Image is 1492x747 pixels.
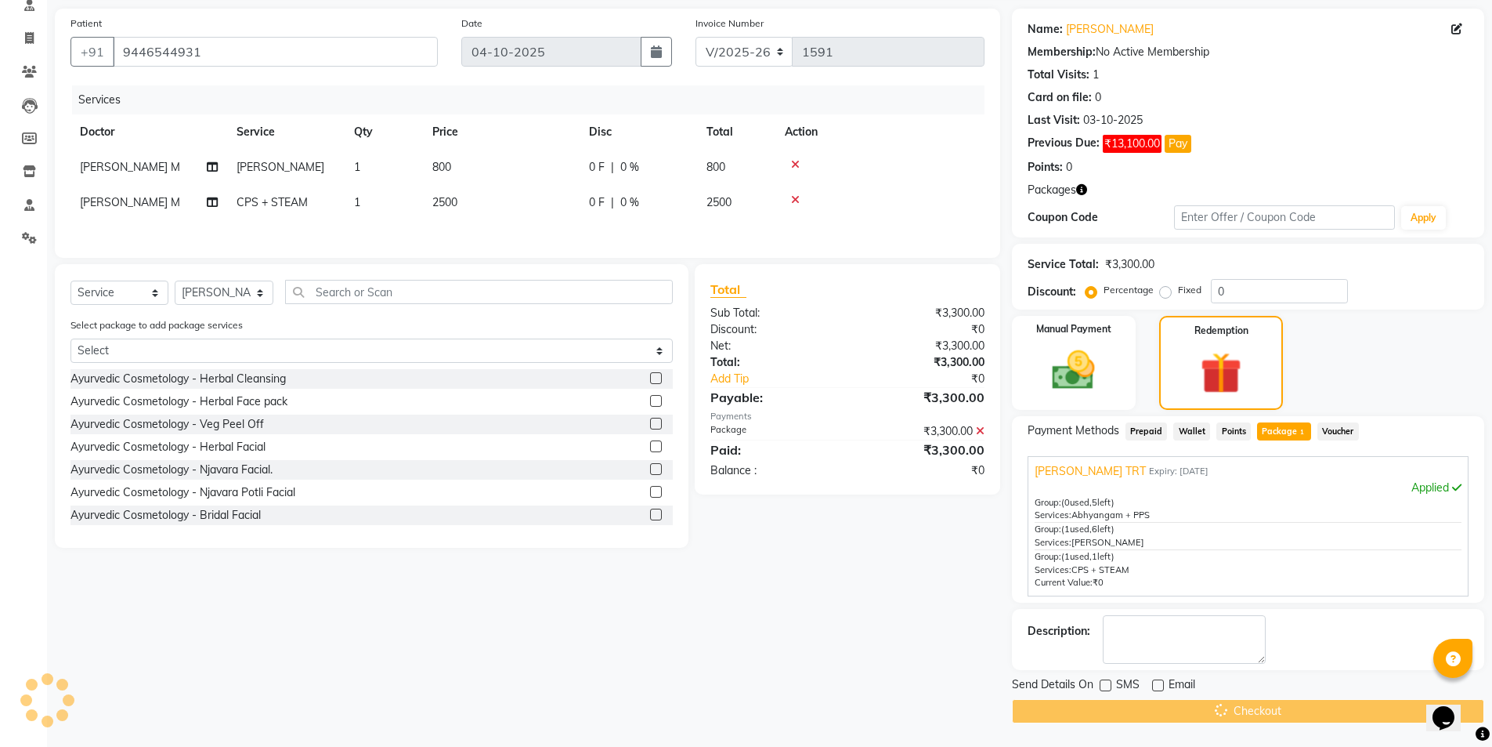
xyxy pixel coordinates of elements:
div: ₹3,300.00 [847,441,996,459]
span: Wallet [1173,422,1210,441]
div: ₹0 [847,462,996,479]
span: Email [1169,676,1195,696]
div: Last Visit: [1028,112,1080,129]
span: 2500 [432,195,457,209]
span: 0 % [620,194,639,211]
span: Group: [1035,524,1061,535]
div: Ayurvedic Cosmetology - Bridal Facial [70,507,261,524]
span: [PERSON_NAME] [237,160,324,174]
div: Ayurvedic Cosmetology - Njavara Potli Facial [70,484,295,501]
span: 800 [706,160,725,174]
span: 800 [432,160,451,174]
div: Net: [699,338,847,354]
div: Applied [1035,480,1461,496]
span: 1 [1297,428,1306,437]
span: Group: [1035,551,1061,562]
th: Qty [345,114,423,150]
div: Package [699,423,847,440]
img: _gift.svg [1187,347,1255,399]
span: [PERSON_NAME] TRT [1035,463,1146,480]
label: Percentage [1104,283,1154,297]
span: | [611,159,614,176]
span: Points [1216,422,1251,441]
a: Add Tip [699,371,872,387]
span: Payment Methods [1028,422,1119,439]
span: SMS [1116,676,1140,696]
span: Services: [1035,564,1071,575]
div: 03-10-2025 [1083,112,1143,129]
div: 0 [1066,159,1072,176]
div: ₹3,300.00 [1105,256,1154,273]
div: 0 [1095,89,1101,106]
span: Voucher [1317,422,1359,441]
label: Date [461,16,482,31]
div: No Active Membership [1028,44,1469,60]
label: Patient [70,16,102,31]
input: Search or Scan [285,280,673,304]
span: Total [710,281,746,298]
span: 6 [1092,524,1097,535]
button: +91 [70,37,114,67]
div: Services [72,85,996,114]
label: Select package to add package services [70,318,243,332]
span: 1 [1092,551,1097,562]
th: Disc [580,114,697,150]
span: Current Value: [1035,577,1093,588]
span: Expiry: [DATE] [1149,465,1208,478]
label: Redemption [1194,324,1248,338]
span: Group: [1035,497,1061,508]
span: (1 [1061,524,1070,535]
div: 1 [1093,67,1099,83]
span: used, left) [1061,497,1114,508]
span: 0 F [589,159,605,176]
span: Packages [1028,182,1076,198]
span: (1 [1061,551,1070,562]
span: used, left) [1061,524,1114,535]
div: ₹3,300.00 [847,305,996,321]
button: Pay [1165,135,1191,153]
span: CPS + STEAM [1071,564,1129,575]
span: [PERSON_NAME] [1071,537,1144,548]
input: Enter Offer / Coupon Code [1174,205,1395,230]
span: 0 % [620,159,639,176]
span: Abhyangam + PPS [1071,509,1150,520]
div: Total Visits: [1028,67,1089,83]
span: (0 [1061,497,1070,508]
img: _cash.svg [1039,346,1108,395]
span: Package [1257,422,1311,441]
span: [PERSON_NAME] M [80,160,180,174]
div: Description: [1028,623,1090,640]
th: Doctor [70,114,227,150]
iframe: chat widget [1426,684,1476,731]
div: Ayurvedic Cosmetology - Herbal Cleansing [70,371,286,387]
div: ₹0 [847,321,996,338]
th: Total [697,114,775,150]
div: Total: [699,354,847,371]
div: Card on file: [1028,89,1092,106]
div: Coupon Code [1028,209,1175,226]
th: Service [227,114,345,150]
span: 2500 [706,195,732,209]
div: Sub Total: [699,305,847,321]
span: ₹13,100.00 [1103,135,1161,153]
th: Price [423,114,580,150]
div: Discount: [1028,284,1076,300]
span: Send Details On [1012,676,1093,696]
span: Services: [1035,537,1071,548]
div: Payments [710,410,984,423]
span: 5 [1092,497,1097,508]
div: Points: [1028,159,1063,176]
div: ₹3,300.00 [847,354,996,371]
div: Name: [1028,21,1063,38]
span: ₹0 [1093,577,1104,588]
span: | [611,194,614,211]
span: Prepaid [1125,422,1168,441]
div: Ayurvedic Cosmetology - Herbal Facial [70,439,266,455]
div: ₹0 [872,371,996,387]
div: Ayurvedic Cosmetology - Veg Peel Off [70,416,264,433]
span: 1 [354,195,360,209]
span: CPS + STEAM [237,195,308,209]
div: Balance : [699,462,847,479]
span: [PERSON_NAME] M [80,195,180,209]
button: Apply [1401,206,1446,230]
